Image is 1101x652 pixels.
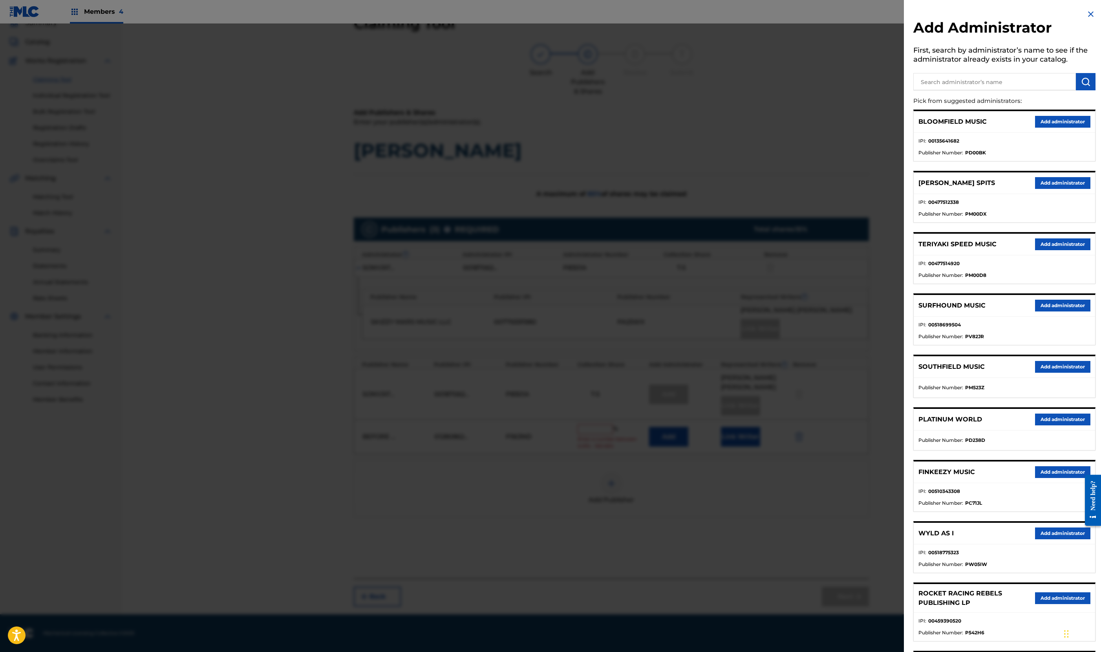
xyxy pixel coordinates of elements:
p: WYLD AS I [918,529,954,538]
p: SOUTHFIELD MUSIC [918,362,985,372]
strong: PV82JR [965,333,984,340]
span: Publisher Number : [918,149,963,156]
span: Publisher Number : [918,629,963,636]
h5: First, search by administrator’s name to see if the administrator already exists in your catalog. [913,44,1096,68]
button: Add administrator [1035,466,1090,478]
h2: Add Administrator [913,19,1096,39]
strong: 00510343308 [928,488,960,495]
span: IPI : [918,549,926,556]
strong: 00518699504 [928,321,961,328]
iframe: Resource Center [1079,465,1101,535]
img: MLC Logo [9,6,40,17]
span: Publisher Number : [918,211,963,218]
button: Add administrator [1035,116,1090,128]
span: Publisher Number : [918,272,963,279]
button: Add administrator [1035,300,1090,311]
strong: PC71JL [965,500,982,507]
iframe: Chat Widget [1062,614,1101,652]
span: Publisher Number : [918,437,963,444]
span: Publisher Number : [918,384,963,391]
strong: PM523Z [965,384,984,391]
button: Add administrator [1035,527,1090,539]
strong: 00459390520 [928,617,961,625]
strong: PW05IW [965,561,987,568]
p: [PERSON_NAME] SPITS [918,178,995,188]
button: Add administrator [1035,238,1090,250]
p: FINKEEZY MUSIC [918,467,975,477]
p: PLATINUM WORLD [918,415,982,424]
span: IPI : [918,488,926,495]
button: Add administrator [1035,361,1090,373]
strong: PM00DX [965,211,987,218]
span: IPI : [918,617,926,625]
p: SURFHOUND MUSIC [918,301,986,310]
img: Search Works [1081,77,1090,86]
p: BLOOMFIELD MUSIC [918,117,987,126]
strong: P542H6 [965,629,984,636]
strong: 00518775323 [928,549,959,556]
strong: PD238D [965,437,985,444]
p: Pick from suggested administrators: [913,93,1051,110]
input: Search administrator’s name [913,73,1076,90]
span: Members [84,7,123,16]
strong: PD00BK [965,149,986,156]
span: Publisher Number : [918,500,963,507]
span: IPI : [918,260,926,267]
button: Add administrator [1035,592,1090,604]
button: Add administrator [1035,177,1090,189]
p: TERIYAKI SPEED MUSIC [918,240,997,249]
strong: 00477512338 [928,199,959,206]
div: Drag [1064,622,1069,646]
strong: 00135641682 [928,137,959,145]
span: IPI : [918,321,926,328]
p: ROCKET RACING REBELS PUBLISHING LP [918,589,1035,608]
strong: PM00D8 [965,272,986,279]
img: Top Rightsholders [70,7,79,16]
span: Publisher Number : [918,333,963,340]
button: Add administrator [1035,414,1090,425]
span: IPI : [918,137,926,145]
span: IPI : [918,199,926,206]
span: 4 [119,8,123,15]
strong: 00477514920 [928,260,960,267]
span: Publisher Number : [918,561,963,568]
